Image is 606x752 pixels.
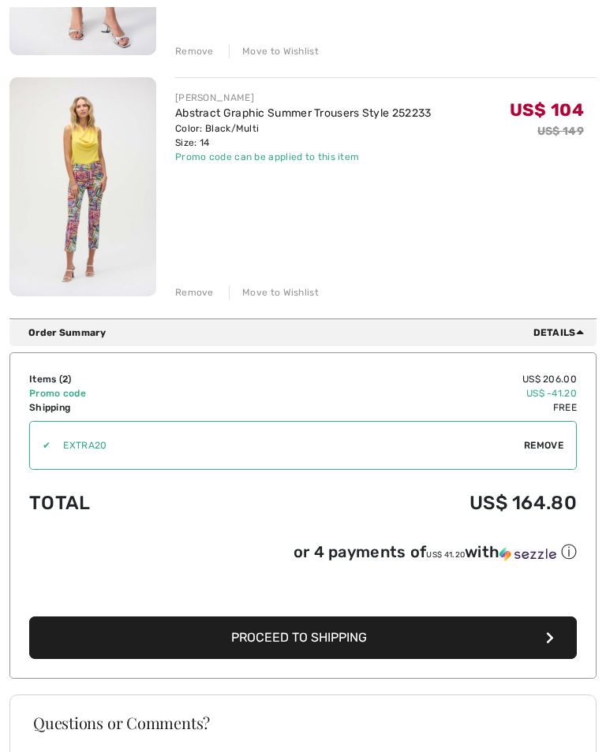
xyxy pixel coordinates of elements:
td: Total [29,477,228,530]
td: US$ 206.00 [228,373,577,387]
div: Move to Wishlist [229,45,319,59]
h3: Questions or Comments? [33,716,573,732]
td: Free [228,401,577,415]
img: Abstract Graphic Summer Trousers Style 252233 [9,78,156,298]
span: US$ 41.20 [426,551,465,560]
div: Order Summary [28,326,590,341]
span: Remove [524,439,563,453]
input: Promo code [50,423,524,470]
iframe: PayPal-paypal [29,569,577,612]
div: or 4 payments of with [294,542,577,564]
td: Promo code [29,387,228,401]
img: Sezzle [499,548,556,562]
td: Items ( ) [29,373,228,387]
div: Move to Wishlist [229,286,319,300]
div: Promo code can be applied to this item [175,151,432,165]
div: Remove [175,286,214,300]
div: Color: Black/Multi Size: 14 [175,122,432,151]
div: ✔ [30,439,50,453]
div: Remove [175,45,214,59]
td: US$ 164.80 [228,477,577,530]
s: US$ 149 [537,125,584,139]
span: 2 [62,374,68,385]
span: US$ 104 [510,100,584,121]
a: Abstract Graphic Summer Trousers Style 252233 [175,107,432,121]
span: Details [533,326,590,341]
button: Proceed to Shipping [29,617,577,660]
div: [PERSON_NAME] [175,91,432,106]
span: Proceed to Shipping [231,631,367,646]
td: Shipping [29,401,228,415]
div: or 4 payments ofUS$ 41.20withSezzle Click to learn more about Sezzle [29,542,577,569]
td: US$ -41.20 [228,387,577,401]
